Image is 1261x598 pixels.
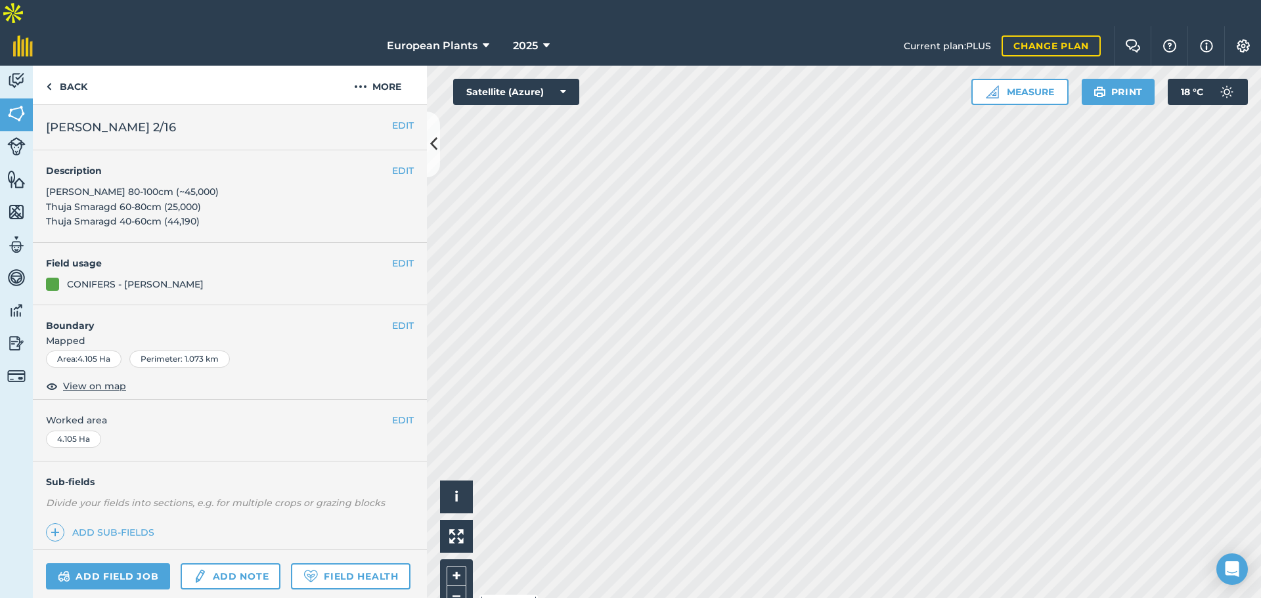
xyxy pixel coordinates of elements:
h4: Boundary [33,305,392,333]
button: + [447,566,466,586]
img: svg+xml;base64,PHN2ZyB4bWxucz0iaHR0cDovL3d3dy53My5vcmcvMjAwMC9zdmciIHdpZHRoPSI1NiIgaGVpZ2h0PSI2MC... [7,202,26,222]
div: CONIFERS - [PERSON_NAME] [67,277,204,291]
img: svg+xml;base64,PD94bWwgdmVyc2lvbj0iMS4wIiBlbmNvZGluZz0idXRmLTgiPz4KPCEtLSBHZW5lcmF0b3I6IEFkb2JlIE... [7,333,26,353]
img: svg+xml;base64,PD94bWwgdmVyc2lvbj0iMS4wIiBlbmNvZGluZz0idXRmLTgiPz4KPCEtLSBHZW5lcmF0b3I6IEFkb2JlIE... [7,301,26,320]
span: European Plants [387,38,477,54]
img: svg+xml;base64,PHN2ZyB4bWxucz0iaHR0cDovL3d3dy53My5vcmcvMjAwMC9zdmciIHdpZHRoPSI5IiBoZWlnaHQ9IjI0Ii... [46,79,52,95]
img: svg+xml;base64,PD94bWwgdmVyc2lvbj0iMS4wIiBlbmNvZGluZz0idXRmLTgiPz4KPCEtLSBHZW5lcmF0b3I6IEFkb2JlIE... [7,71,26,91]
button: View on map [46,378,126,394]
span: 18 ° C [1181,79,1203,105]
img: fieldmargin Logo [13,35,33,56]
h4: Field usage [46,256,392,270]
img: svg+xml;base64,PHN2ZyB4bWxucz0iaHR0cDovL3d3dy53My5vcmcvMjAwMC9zdmciIHdpZHRoPSIxOSIgaGVpZ2h0PSIyNC... [1094,84,1106,100]
a: Add note [181,563,280,589]
img: svg+xml;base64,PD94bWwgdmVyc2lvbj0iMS4wIiBlbmNvZGluZz0idXRmLTgiPz4KPCEtLSBHZW5lcmF0b3I6IEFkb2JlIE... [58,568,70,584]
img: svg+xml;base64,PHN2ZyB4bWxucz0iaHR0cDovL3d3dy53My5vcmcvMjAwMC9zdmciIHdpZHRoPSIxNyIgaGVpZ2h0PSIxNy... [1200,38,1213,54]
img: svg+xml;base64,PHN2ZyB4bWxucz0iaHR0cDovL3d3dy53My5vcmcvMjAwMC9zdmciIHdpZHRoPSI1NiIgaGVpZ2h0PSI2MC... [7,169,26,189]
span: [PERSON_NAME] 2/16 [46,118,176,137]
img: svg+xml;base64,PHN2ZyB4bWxucz0iaHR0cDovL3d3dy53My5vcmcvMjAwMC9zdmciIHdpZHRoPSIxOCIgaGVpZ2h0PSIyNC... [46,378,58,394]
div: Area : 4.105 Ha [46,351,122,368]
button: EDIT [392,413,414,427]
span: i [454,488,458,505]
img: svg+xml;base64,PHN2ZyB4bWxucz0iaHR0cDovL3d3dy53My5vcmcvMjAwMC9zdmciIHdpZHRoPSIxNCIgaGVpZ2h0PSIyNC... [51,524,60,540]
img: svg+xml;base64,PD94bWwgdmVyc2lvbj0iMS4wIiBlbmNvZGluZz0idXRmLTgiPz4KPCEtLSBHZW5lcmF0b3I6IEFkb2JlIE... [7,268,26,288]
div: 4.105 Ha [46,431,101,448]
button: Satellite (Azure) [453,79,579,105]
img: svg+xml;base64,PD94bWwgdmVyc2lvbj0iMS4wIiBlbmNvZGluZz0idXRmLTgiPz4KPCEtLSBHZW5lcmF0b3I6IEFkb2JlIE... [1214,79,1240,105]
button: Print [1082,79,1155,105]
span: Mapped [33,333,427,348]
a: Field Health [291,563,410,589]
a: Add sub-fields [46,523,160,542]
img: svg+xml;base64,PHN2ZyB4bWxucz0iaHR0cDovL3d3dy53My5vcmcvMjAwMC9zdmciIHdpZHRoPSIyMCIgaGVpZ2h0PSIyNC... [354,79,367,95]
button: 18 °C [1168,79,1248,105]
a: Back [33,66,100,104]
img: Two speech bubbles overlapping with the left bubble in the forefront [1125,39,1141,53]
div: Open Intercom Messenger [1216,553,1248,585]
img: svg+xml;base64,PD94bWwgdmVyc2lvbj0iMS4wIiBlbmNvZGluZz0idXRmLTgiPz4KPCEtLSBHZW5lcmF0b3I6IEFkb2JlIE... [7,367,26,385]
span: View on map [63,379,126,393]
button: More [328,66,427,104]
span: Current plan : PLUS [904,39,991,53]
img: svg+xml;base64,PD94bWwgdmVyc2lvbj0iMS4wIiBlbmNvZGluZz0idXRmLTgiPz4KPCEtLSBHZW5lcmF0b3I6IEFkb2JlIE... [7,137,26,156]
button: Measure [971,79,1069,105]
a: Change plan [1002,35,1101,56]
div: Perimeter : 1.073 km [129,351,230,368]
button: i [440,481,473,513]
span: 2025 [513,38,538,54]
img: svg+xml;base64,PHN2ZyB4bWxucz0iaHR0cDovL3d3dy53My5vcmcvMjAwMC9zdmciIHdpZHRoPSI1NiIgaGVpZ2h0PSI2MC... [7,104,26,123]
button: European Plants [382,26,495,66]
button: EDIT [392,118,414,133]
img: Ruler icon [986,85,999,98]
button: EDIT [392,163,414,178]
span: Worked area [46,413,414,427]
img: svg+xml;base64,PD94bWwgdmVyc2lvbj0iMS4wIiBlbmNvZGluZz0idXRmLTgiPz4KPCEtLSBHZW5lcmF0b3I6IEFkb2JlIE... [192,568,207,584]
img: Four arrows, one pointing top left, one top right, one bottom right and the last bottom left [449,529,464,544]
img: A question mark icon [1162,39,1178,53]
a: Add field job [46,563,170,589]
button: EDIT [392,256,414,270]
em: Divide your fields into sections, e.g. for multiple crops or grazing blocks [46,497,385,509]
img: svg+xml;base64,PD94bWwgdmVyc2lvbj0iMS4wIiBlbmNvZGluZz0idXRmLTgiPz4KPCEtLSBHZW5lcmF0b3I6IEFkb2JlIE... [7,235,26,255]
h4: Description [46,163,414,178]
button: 2025 [508,26,555,66]
button: EDIT [392,318,414,333]
img: A cog icon [1235,39,1251,53]
span: [PERSON_NAME] 80-100cm (~45,000) Thuja Smaragd 60-80cm (25,000) Thuja Smaragd 40-60cm (44,190) [46,186,219,227]
h4: Sub-fields [33,475,427,489]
